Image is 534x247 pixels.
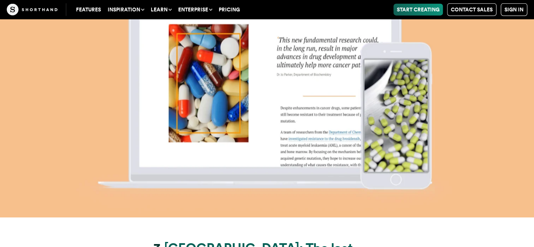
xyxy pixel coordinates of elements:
[501,3,527,16] a: Sign in
[215,4,243,16] a: Pricing
[73,4,104,16] a: Features
[147,4,175,16] button: Learn
[447,3,496,16] a: Contact Sales
[393,4,443,16] a: Start Creating
[175,4,215,16] button: Enterprise
[7,4,57,16] img: The Craft
[104,4,147,16] button: Inspiration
